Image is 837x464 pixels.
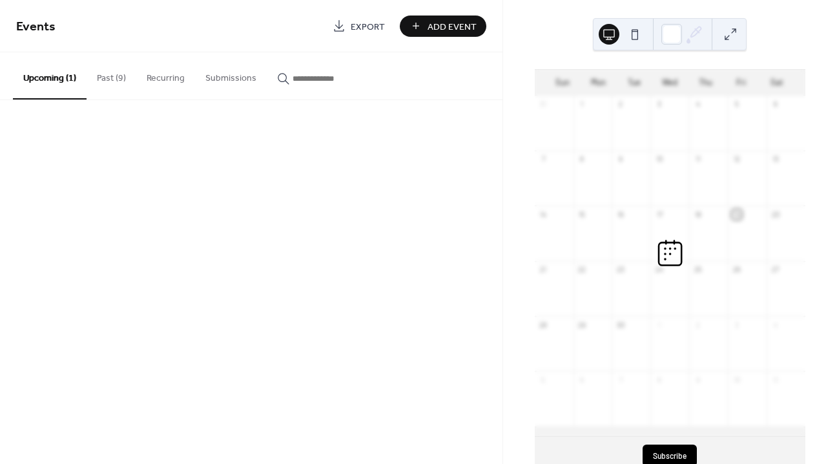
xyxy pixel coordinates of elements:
[577,100,587,109] div: 1
[13,52,87,100] button: Upcoming (1)
[654,209,664,219] div: 17
[654,154,664,164] div: 10
[615,209,625,219] div: 16
[732,265,741,275] div: 26
[654,320,664,330] div: 1
[577,375,587,385] div: 6
[615,154,625,164] div: 9
[693,154,703,164] div: 11
[616,70,652,96] div: Tue
[732,100,741,109] div: 5
[615,375,625,385] div: 7
[539,265,548,275] div: 21
[539,320,548,330] div: 28
[732,209,741,219] div: 19
[654,265,664,275] div: 24
[136,52,195,98] button: Recurring
[577,209,587,219] div: 15
[732,375,741,385] div: 10
[688,70,723,96] div: Thu
[581,70,616,96] div: Mon
[732,320,741,330] div: 3
[693,320,703,330] div: 2
[654,100,664,109] div: 3
[615,320,625,330] div: 30
[539,100,548,109] div: 31
[539,209,548,219] div: 14
[693,265,703,275] div: 25
[615,100,625,109] div: 2
[351,20,385,34] span: Export
[723,70,759,96] div: Fri
[428,20,477,34] span: Add Event
[400,16,486,37] button: Add Event
[539,375,548,385] div: 5
[693,209,703,219] div: 18
[323,16,395,37] a: Export
[693,375,703,385] div: 9
[654,375,664,385] div: 8
[577,320,587,330] div: 29
[545,70,581,96] div: Sun
[16,14,56,39] span: Events
[770,320,780,330] div: 4
[539,154,548,164] div: 7
[770,209,780,219] div: 20
[577,154,587,164] div: 8
[770,100,780,109] div: 6
[195,52,267,98] button: Submissions
[87,52,136,98] button: Past (9)
[693,100,703,109] div: 4
[732,154,741,164] div: 12
[770,375,780,385] div: 11
[759,70,795,96] div: Sat
[770,265,780,275] div: 27
[652,70,688,96] div: Wed
[615,265,625,275] div: 23
[770,154,780,164] div: 13
[577,265,587,275] div: 22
